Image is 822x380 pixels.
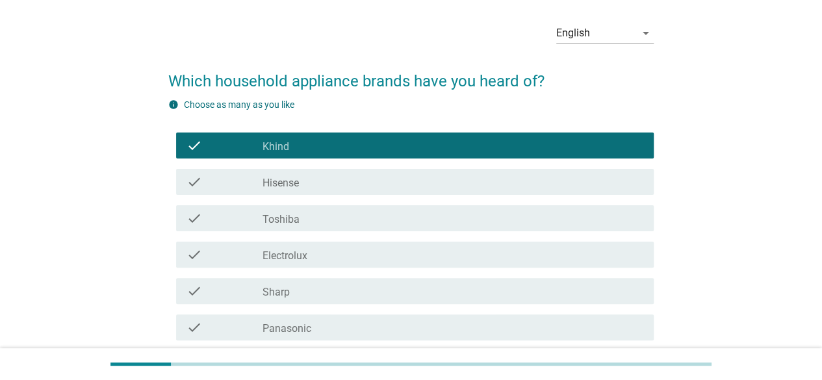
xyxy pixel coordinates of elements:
label: Hisense [263,177,299,190]
div: English [556,27,590,39]
i: check [186,283,202,299]
label: Khind [263,140,289,153]
h2: Which household appliance brands have you heard of? [168,57,654,93]
label: Electrolux [263,249,307,262]
i: info [168,99,179,110]
i: check [186,247,202,262]
label: Choose as many as you like [184,99,294,110]
label: Panasonic [263,322,311,335]
i: check [186,210,202,226]
label: Toshiba [263,213,300,226]
i: check [186,138,202,153]
label: Sharp [263,286,290,299]
i: check [186,174,202,190]
i: check [186,320,202,335]
i: arrow_drop_down [638,25,654,41]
